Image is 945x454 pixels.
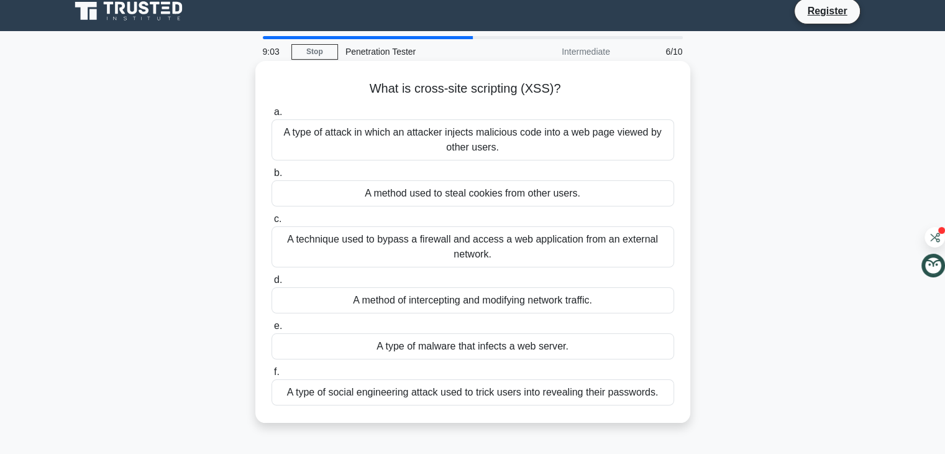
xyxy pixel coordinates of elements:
span: a. [274,106,282,117]
div: 9:03 [255,39,291,64]
span: b. [274,167,282,178]
a: Register [800,3,854,19]
h5: What is cross-site scripting (XSS)? [270,81,675,97]
div: Penetration Tester [338,39,509,64]
div: A method used to steal cookies from other users. [272,180,674,206]
div: 6/10 [618,39,690,64]
span: f. [274,366,280,377]
div: A type of malware that infects a web server. [272,333,674,359]
div: A method of intercepting and modifying network traffic. [272,287,674,313]
div: A technique used to bypass a firewall and access a web application from an external network. [272,226,674,267]
span: d. [274,274,282,285]
span: e. [274,320,282,331]
div: Intermediate [509,39,618,64]
a: Stop [291,44,338,60]
span: c. [274,213,281,224]
div: A type of attack in which an attacker injects malicious code into a web page viewed by other users. [272,119,674,160]
div: A type of social engineering attack used to trick users into revealing their passwords. [272,379,674,405]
